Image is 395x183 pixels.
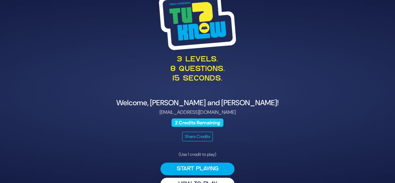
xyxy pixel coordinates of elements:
p: [EMAIL_ADDRESS][DOMAIN_NAME] [47,109,348,116]
button: Share Credits [182,132,213,141]
button: Start Playing [160,163,235,175]
p: 3 levels. 8 questions. 15 seconds. [47,55,348,84]
h4: Welcome, [PERSON_NAME] and [PERSON_NAME]! [47,98,348,107]
p: (Use 1 credit to play) [160,151,235,158]
span: 2 Credits Remaining [172,119,223,127]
